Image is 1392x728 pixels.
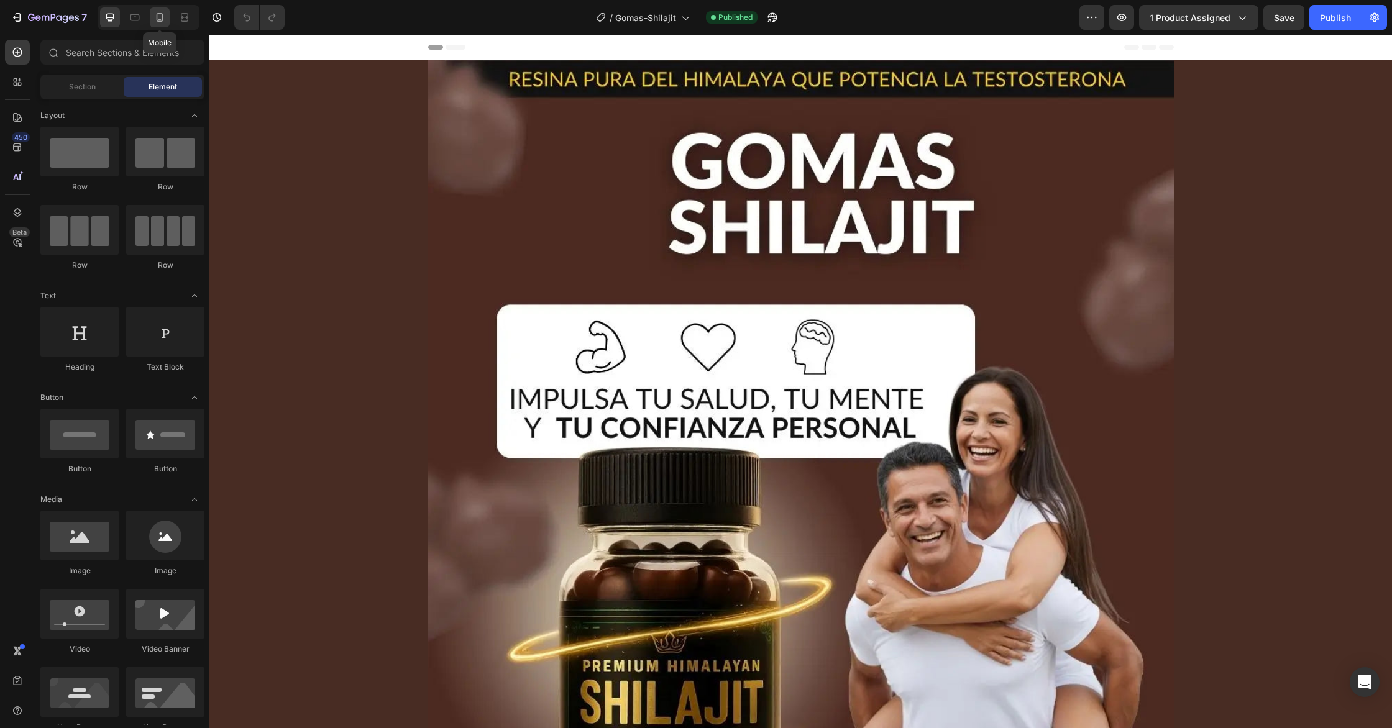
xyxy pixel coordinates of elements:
[81,10,87,25] p: 7
[185,106,204,125] span: Toggle open
[1350,667,1380,697] div: Open Intercom Messenger
[1274,12,1294,23] span: Save
[234,5,285,30] div: Undo/Redo
[126,181,204,193] div: Row
[1263,5,1304,30] button: Save
[126,260,204,271] div: Row
[149,81,177,93] span: Element
[1309,5,1362,30] button: Publish
[40,110,65,121] span: Layout
[9,227,30,237] div: Beta
[40,494,62,505] span: Media
[69,81,96,93] span: Section
[40,463,119,475] div: Button
[126,362,204,373] div: Text Block
[40,565,119,576] div: Image
[126,644,204,655] div: Video Banner
[209,35,1392,728] iframe: Design area
[40,290,56,301] span: Text
[40,260,119,271] div: Row
[718,12,753,23] span: Published
[615,11,676,24] span: Gomas-Shilajit
[126,463,204,475] div: Button
[40,362,119,373] div: Heading
[40,644,119,655] div: Video
[185,388,204,407] span: Toggle open
[1150,11,1230,24] span: 1 product assigned
[40,392,63,403] span: Button
[185,286,204,306] span: Toggle open
[126,565,204,576] div: Image
[185,489,204,509] span: Toggle open
[5,5,93,30] button: 7
[40,181,119,193] div: Row
[610,11,613,24] span: /
[1320,11,1351,24] div: Publish
[40,40,204,65] input: Search Sections & Elements
[12,132,30,142] div: 450
[1139,5,1258,30] button: 1 product assigned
